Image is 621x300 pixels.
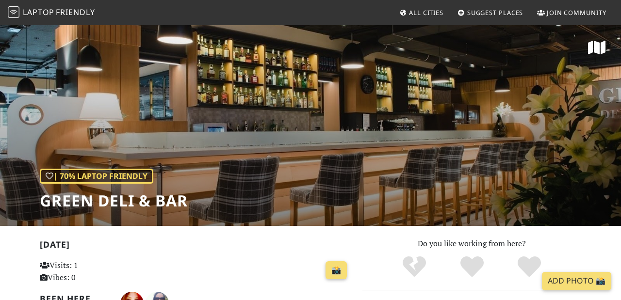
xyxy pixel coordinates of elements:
[385,255,443,279] div: No
[467,8,523,17] span: Suggest Places
[40,259,136,284] p: Visits: 1 Vibes: 0
[362,237,581,250] p: Do you like working from here?
[501,255,558,279] div: Definitely!
[40,169,153,184] div: | 70% Laptop Friendly
[409,8,443,17] span: All Cities
[547,8,606,17] span: Join Community
[542,272,611,290] a: Add Photo 📸
[395,4,447,21] a: All Cities
[56,7,95,17] span: Friendly
[8,6,19,18] img: LaptopFriendly
[326,261,347,280] a: 📸
[454,4,527,21] a: Suggest Places
[40,239,351,253] h2: [DATE]
[23,7,54,17] span: Laptop
[533,4,610,21] a: Join Community
[40,191,188,210] h1: Green Deli & Bar
[443,255,501,279] div: Yes
[8,4,95,21] a: LaptopFriendly LaptopFriendly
